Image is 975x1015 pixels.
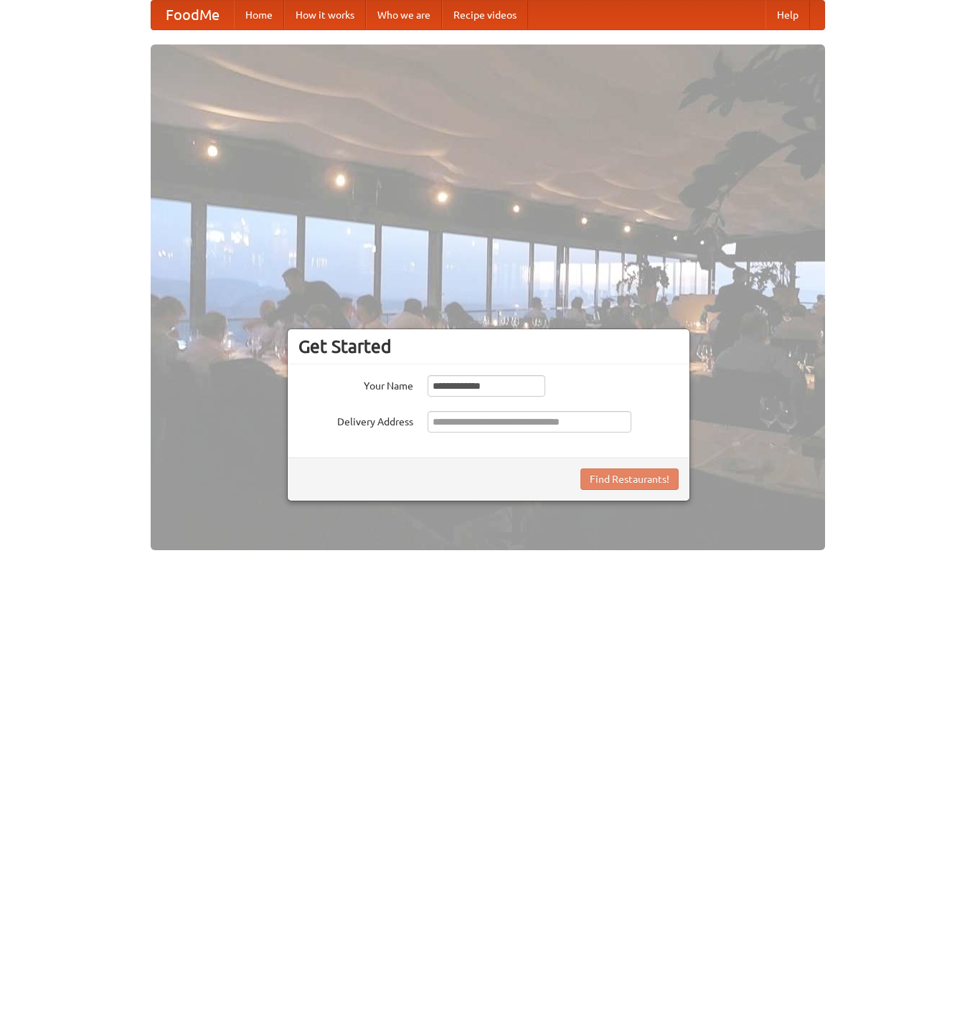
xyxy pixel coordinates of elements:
[298,411,413,429] label: Delivery Address
[234,1,284,29] a: Home
[284,1,366,29] a: How it works
[298,336,679,357] h3: Get Started
[151,1,234,29] a: FoodMe
[442,1,528,29] a: Recipe videos
[580,468,679,490] button: Find Restaurants!
[366,1,442,29] a: Who we are
[298,375,413,393] label: Your Name
[766,1,810,29] a: Help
